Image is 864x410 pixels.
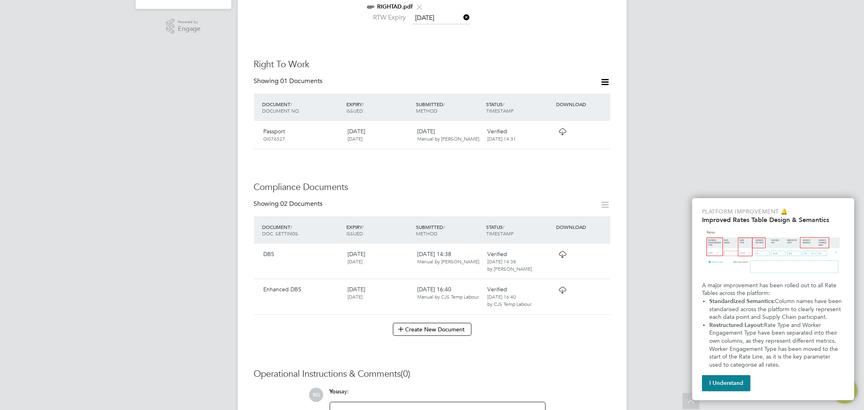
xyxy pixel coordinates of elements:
[254,200,324,208] div: Showing
[418,293,480,300] span: Manual by CJS Temp Labour.
[554,220,610,234] div: DOWNLOAD
[554,97,610,111] div: DOWNLOAD
[418,286,480,300] span: [DATE] 16:40
[486,230,514,237] span: TIMESTAMP
[503,224,504,230] span: /
[348,286,365,293] span: [DATE]
[362,224,364,230] span: /
[281,200,323,208] span: 02 Documents
[702,375,751,391] button: I Understand
[366,13,406,22] label: RTW Expiry
[260,124,344,145] div: Passport
[418,135,481,142] span: Manual by [PERSON_NAME].
[264,250,275,258] span: DBS
[709,298,843,320] span: Column names have been standarised across the platform to clearly represent each data point and S...
[262,230,299,237] span: DOC. SETTINGS
[487,128,507,135] span: Verified
[503,101,504,107] span: /
[346,107,363,114] span: ISSUED
[416,230,438,237] span: METHOD
[378,3,413,10] a: RIGHTAD.pdf
[291,224,292,230] span: /
[344,97,414,118] div: EXPIRY
[487,258,533,272] span: [DATE] 14:38 by [PERSON_NAME].
[486,107,514,114] span: TIMESTAMP
[413,12,470,24] input: Select one
[281,77,323,85] span: 01 Documents
[330,388,546,402] div: say:
[260,97,344,118] div: DOCUMENT
[702,216,845,224] h2: Improved Rates Table Design & Semantics
[414,124,484,145] div: [DATE]
[416,107,438,114] span: METHOD
[264,135,286,142] span: GI076527
[348,135,363,142] span: [DATE]
[264,286,302,293] span: Enhanced DBS
[444,101,445,107] span: /
[348,250,365,258] span: [DATE]
[484,97,554,118] div: STATUS
[702,208,845,216] p: Platform Improvement 🔔
[254,182,610,193] h3: Compliance Documents
[291,101,292,107] span: /
[344,124,414,145] div: [DATE]
[348,293,363,300] span: [DATE]
[348,258,363,265] span: [DATE]
[444,224,445,230] span: /
[709,322,840,368] span: Rate Type and Worker Engagement Type have been separated into their own columns, as they represen...
[260,220,344,241] div: DOCUMENT
[254,368,610,380] h3: Operational Instructions & Comments
[418,258,481,265] span: Manual by [PERSON_NAME].
[254,77,324,85] div: Showing
[344,220,414,241] div: EXPIRY
[484,220,554,241] div: STATUS
[418,250,481,265] span: [DATE] 14:38
[330,388,339,395] span: You
[702,282,845,297] p: A major improvement has been rolled out to all Rate Tables across the platform:
[178,26,201,32] span: Engage
[414,220,484,241] div: SUBMITTED
[262,107,301,114] span: DOCUMENT NO.
[487,293,532,307] span: [DATE] 16:40 by CJS Temp Labour.
[346,230,363,237] span: ISSUED
[702,227,845,278] img: Updated Rates Table Design & Semantics
[254,59,610,70] h3: Right To Work
[178,19,201,26] span: Powered by
[487,286,507,293] span: Verified
[414,97,484,118] div: SUBMITTED
[709,298,775,305] strong: Standardized Semantics:
[692,198,854,400] div: Improved Rate Table Semantics
[401,368,411,379] span: (0)
[709,322,764,329] strong: Restructured Layout:
[309,388,324,402] span: RG
[393,323,471,336] button: Create New Document
[362,101,364,107] span: /
[487,250,507,258] span: Verified
[487,135,516,142] span: [DATE] 14:31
